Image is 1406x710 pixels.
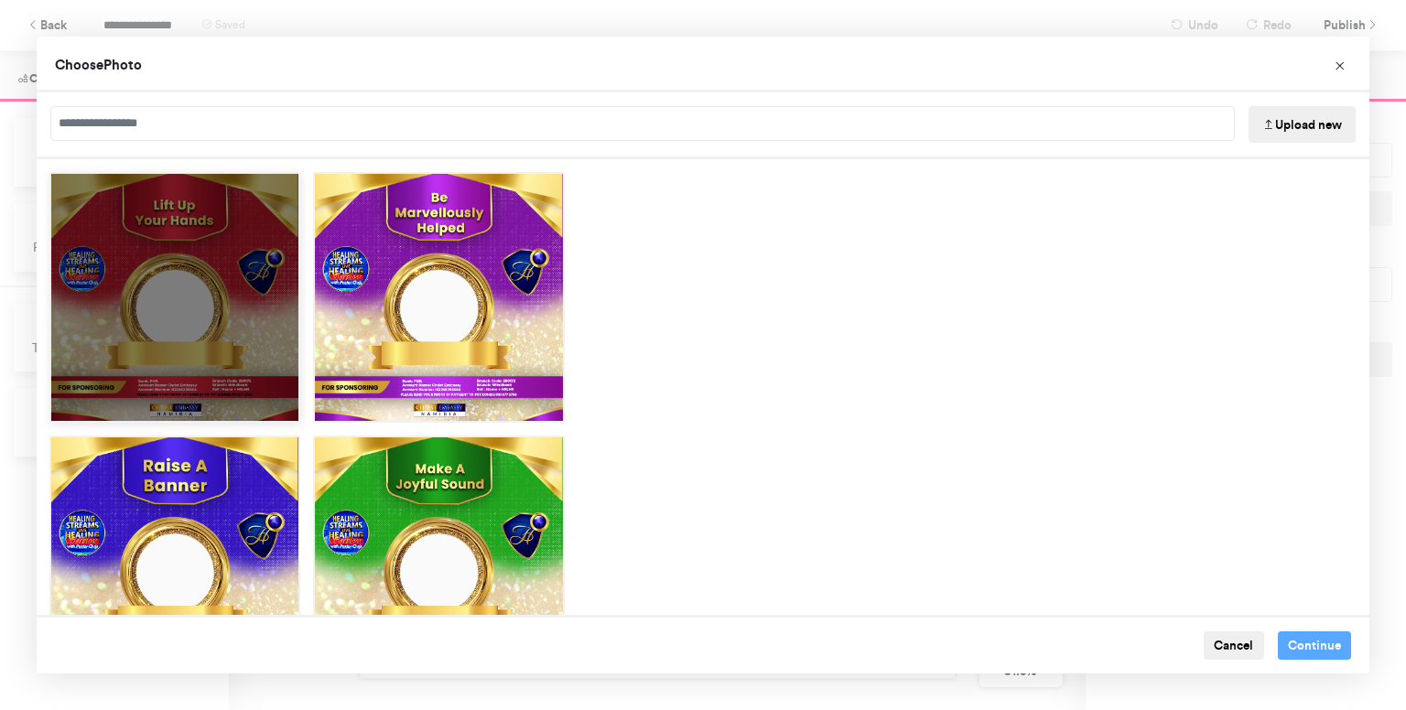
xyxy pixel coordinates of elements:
button: Continue [1278,631,1352,661]
span: Choose Photo [55,56,142,73]
button: Upload new [1249,106,1356,143]
iframe: Drift Widget Chat Controller [1314,619,1384,688]
div: Choose Image [37,37,1369,673]
button: Cancel [1204,631,1264,661]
